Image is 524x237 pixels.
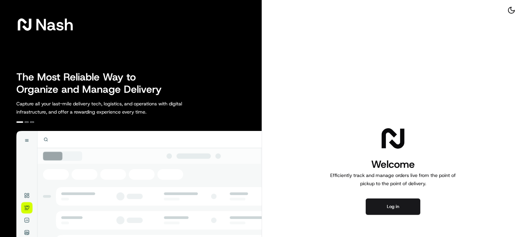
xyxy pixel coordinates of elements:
[327,158,458,171] h1: Welcome
[366,198,420,215] button: Log in
[327,171,458,188] p: Efficiently track and manage orders live from the point of pickup to the point of delivery.
[35,18,73,31] span: Nash
[16,100,213,116] p: Capture all your last-mile delivery tech, logistics, and operations with digital infrastructure, ...
[16,71,169,95] h2: The Most Reliable Way to Organize and Manage Delivery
